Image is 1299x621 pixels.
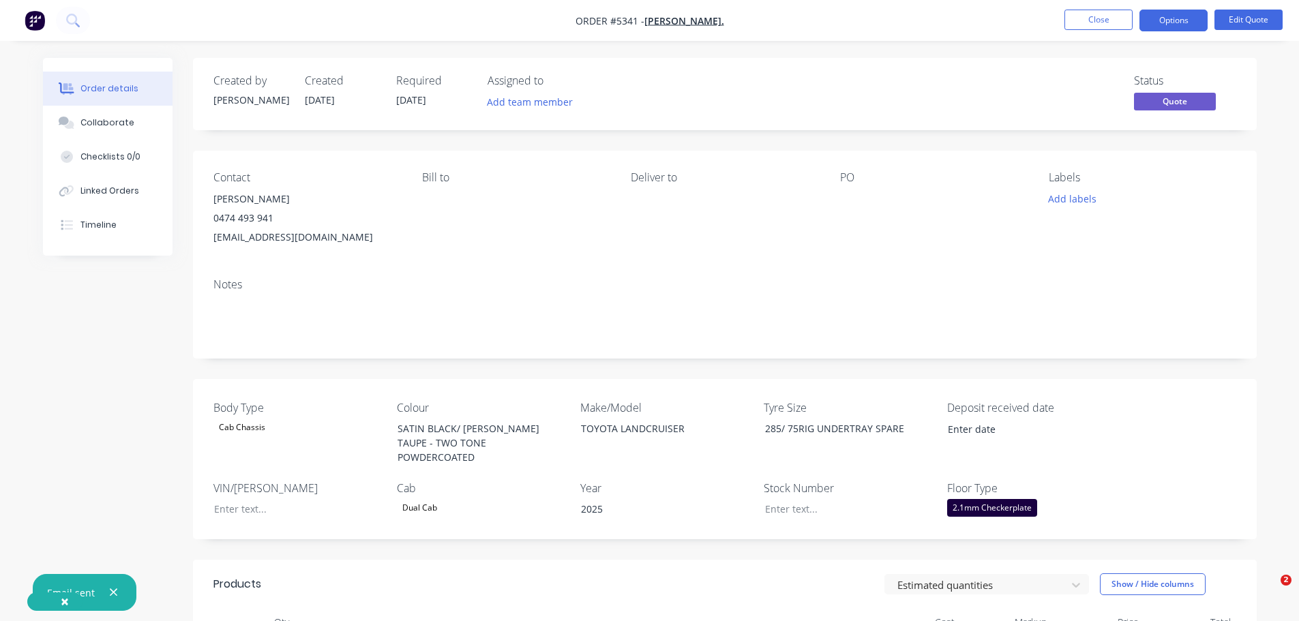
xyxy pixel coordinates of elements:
[644,14,724,27] a: [PERSON_NAME].
[43,106,173,140] button: Collaborate
[764,399,934,416] label: Tyre Size
[213,576,261,592] div: Products
[947,499,1037,517] div: 2.1mm Checkerplate
[947,399,1118,416] label: Deposit received date
[631,171,818,184] div: Deliver to
[25,10,45,31] img: Factory
[43,72,173,106] button: Order details
[213,74,288,87] div: Created by
[1134,93,1216,110] span: Quote
[1100,573,1206,595] button: Show / Hide columns
[213,190,400,209] div: [PERSON_NAME]
[213,419,271,436] div: Cab Chassis
[80,219,117,231] div: Timeline
[61,592,69,611] span: ×
[576,14,644,27] span: Order #5341 -
[1281,575,1291,586] span: 2
[1214,10,1283,30] button: Edit Quote
[47,586,83,618] button: Close
[396,74,471,87] div: Required
[396,93,426,106] span: [DATE]
[1041,190,1104,208] button: Add labels
[80,185,139,197] div: Linked Orders
[570,499,741,519] div: 2025
[387,419,557,467] div: SATIN BLACK/ [PERSON_NAME] TAUPE - TWO TONE POWDERCOATED
[1049,171,1236,184] div: Labels
[488,93,580,111] button: Add team member
[43,140,173,174] button: Checklists 0/0
[938,419,1108,440] input: Enter date
[213,209,400,228] div: 0474 493 941
[479,93,580,111] button: Add team member
[1064,10,1133,30] button: Close
[947,480,1118,496] label: Floor Type
[213,228,400,247] div: [EMAIL_ADDRESS][DOMAIN_NAME]
[764,480,934,496] label: Stock Number
[213,399,384,416] label: Body Type
[422,171,609,184] div: Bill to
[1253,575,1285,607] iframe: Intercom live chat
[397,480,567,496] label: Cab
[488,74,624,87] div: Assigned to
[80,82,138,95] div: Order details
[213,93,288,107] div: [PERSON_NAME]
[305,93,335,106] span: [DATE]
[840,171,1027,184] div: PO
[580,480,751,496] label: Year
[580,399,751,416] label: Make/Model
[570,419,741,438] div: TOYOTA LANDCRUISER
[80,151,140,163] div: Checklists 0/0
[213,171,400,184] div: Contact
[1139,10,1208,31] button: Options
[1134,74,1236,87] div: Status
[397,399,567,416] label: Colour
[43,174,173,208] button: Linked Orders
[80,117,134,129] div: Collaborate
[213,480,384,496] label: VIN/[PERSON_NAME]
[754,419,925,438] div: 285/ 75RIG UNDERTRAY SPARE
[305,74,380,87] div: Created
[213,190,400,247] div: [PERSON_NAME]0474 493 941[EMAIL_ADDRESS][DOMAIN_NAME]
[397,499,443,517] div: Dual Cab
[213,278,1236,291] div: Notes
[43,208,173,242] button: Timeline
